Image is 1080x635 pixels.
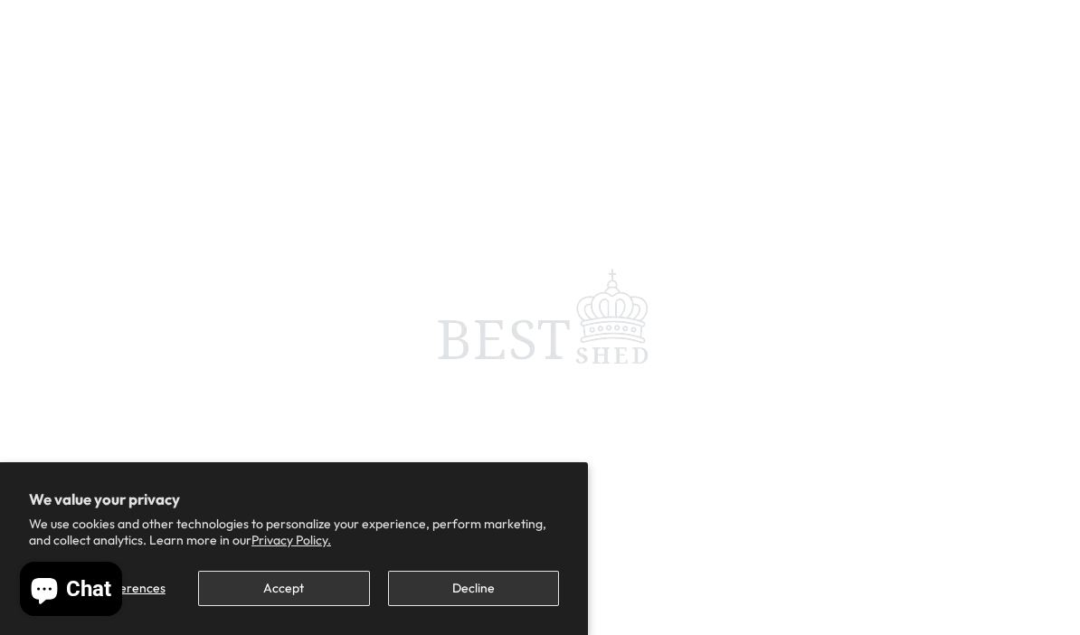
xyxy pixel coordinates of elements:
[29,491,559,507] h2: We value your privacy
[29,516,559,548] p: We use cookies and other technologies to personalize your experience, perform marketing, and coll...
[198,571,369,606] button: Accept
[388,571,559,606] button: Decline
[14,562,128,621] inbox-online-store-chat: Shopify online store chat
[251,532,331,548] a: Privacy Policy.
